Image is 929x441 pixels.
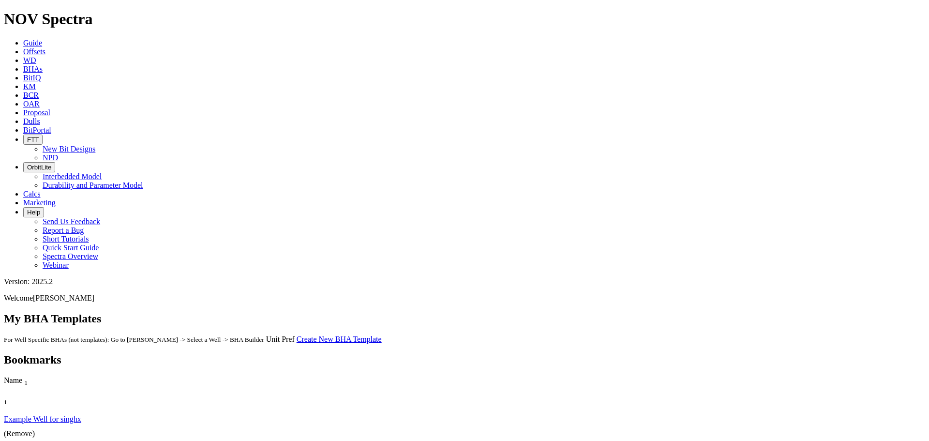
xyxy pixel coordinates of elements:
[4,336,264,343] small: For Well Specific BHAs (not templates): Go to [PERSON_NAME] -> Select a Well -> BHA Builder
[4,277,925,286] div: Version: 2025.2
[27,209,40,216] span: Help
[43,172,102,181] a: Interbedded Model
[4,294,925,303] p: Welcome
[4,376,860,387] div: Name Sort None
[266,335,295,343] a: Unit Pref
[43,243,99,252] a: Quick Start Guide
[4,395,52,415] div: Sort None
[4,395,7,404] span: Sort None
[43,261,69,269] a: Webinar
[43,145,95,153] a: New Bit Designs
[4,312,925,325] h2: My BHA Templates
[23,190,41,198] a: Calcs
[4,387,860,395] div: Column Menu
[23,135,43,145] button: FTT
[43,235,89,243] a: Short Tutorials
[43,252,98,260] a: Spectra Overview
[4,353,925,366] h2: Bookmarks
[4,376,22,384] span: Name
[4,406,52,415] div: Column Menu
[23,65,43,73] a: BHAs
[23,126,51,134] a: BitPortal
[33,294,94,302] span: [PERSON_NAME]
[27,164,51,171] span: OrbitLite
[23,198,56,207] a: Marketing
[43,217,100,226] a: Send Us Feedback
[4,415,81,423] a: Example Well for singhx
[43,226,84,234] a: Report a Bug
[23,39,42,47] a: Guide
[23,91,39,99] a: BCR
[23,74,41,82] a: BitIQ
[23,162,55,172] button: OrbitLite
[23,100,40,108] a: OAR
[23,108,50,117] a: Proposal
[24,379,28,386] sub: 1
[4,10,925,28] h1: NOV Spectra
[4,398,7,406] sub: 1
[27,136,39,143] span: FTT
[23,56,36,64] a: WD
[4,395,52,406] div: Sort None
[43,181,143,189] a: Durability and Parameter Model
[23,117,40,125] a: Dulls
[23,82,36,91] a: KM
[4,429,35,438] a: (Remove)
[23,207,44,217] button: Help
[297,335,382,343] a: Create New BHA Template
[43,153,58,162] a: NPD
[4,376,860,395] div: Sort None
[24,376,28,384] span: Sort None
[23,47,45,56] a: Offsets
